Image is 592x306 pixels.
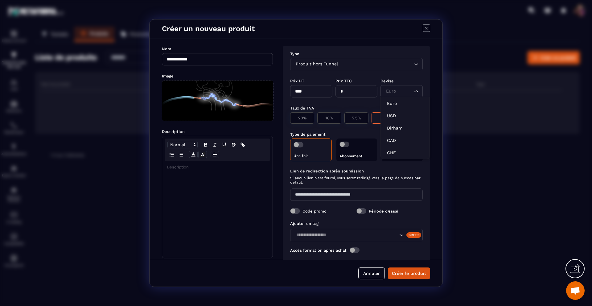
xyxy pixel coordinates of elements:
[388,267,430,279] button: Créer le produit
[358,267,385,279] button: Annuler
[162,74,174,78] label: Image
[290,79,304,83] label: Prix HT
[339,154,374,158] p: Abonnement
[162,129,185,134] label: Description
[294,232,398,238] input: Search for option
[290,132,326,137] label: Type de paiement
[302,209,327,213] label: Code promo
[162,24,255,33] h4: Créer un nouveau produit
[384,88,413,95] input: Search for option
[406,232,421,238] div: Créer
[321,116,338,120] p: 10%
[290,176,423,184] span: Si aucun lien n'est fourni, vous serez redirigé vers la page de succès par défaut.
[339,61,413,68] input: Search for option
[566,281,585,300] div: Ouvrir le chat
[385,150,420,158] p: Paiement en plusieurs fois
[380,85,423,97] div: Search for option
[290,52,299,56] label: Type
[290,221,319,226] label: Ajouter un tag
[290,229,423,241] div: Search for option
[348,116,365,120] p: 5.5%
[294,154,328,158] p: Une fois
[380,79,394,83] label: Devise
[375,116,392,120] p: 0%
[290,106,314,110] label: Taux de TVA
[290,248,347,253] label: Accès formation après achat
[290,58,423,70] div: Search for option
[162,47,171,51] label: Nom
[335,79,352,83] label: Prix TTC
[369,209,398,213] label: Période d’essai
[294,61,339,68] span: Produit hors Tunnel
[294,116,311,120] p: 20%
[290,169,423,173] label: Lien de redirection après soumission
